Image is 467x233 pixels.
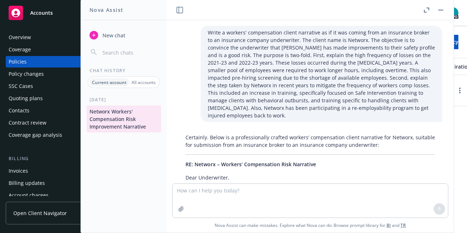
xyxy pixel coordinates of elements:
div: SSC Cases [9,80,33,92]
div: Policy changes [9,68,44,80]
a: Account charges [6,190,95,201]
h1: Nova Assist [90,6,123,14]
span: New chat [101,32,125,39]
a: Invoices [6,165,95,177]
a: more [455,86,464,95]
div: Billing [6,155,95,162]
span: Open Client Navigator [13,209,67,217]
div: Invoices [9,165,28,177]
div: Account charges [9,190,49,201]
span: Accounts [30,10,53,16]
div: Overview [9,32,31,43]
p: Current account [92,79,127,85]
a: Contract review [6,117,95,129]
div: Policies [9,56,27,67]
a: Coverage gap analysis [6,129,95,141]
span: RE: Networx – Workers’ Compensation Risk Narrative [186,161,316,168]
a: Policies [6,56,95,67]
div: Contacts [9,105,29,116]
a: Accounts [6,3,95,23]
a: Billing updates [6,177,95,189]
div: Contract review [9,117,46,129]
button: Networx Workers' Compensation Risk Improvement Narrative [87,106,161,132]
div: Billing updates [9,177,45,189]
div: Quoting plans [9,93,43,104]
div: Coverage [9,44,31,55]
a: TR [400,222,406,228]
p: Write a workers' compensation client narrative as if it was coming from an insurance broker to an... [208,29,435,119]
p: Dear Underwriter, [186,174,435,181]
input: Search chats [101,47,158,57]
a: Overview [6,32,95,43]
a: Policy changes [6,68,95,80]
div: Chat History [81,67,167,74]
p: Certainly. Below is a professionally crafted workers’ compensation client narrative for Networx, ... [186,134,435,149]
button: New chat [87,29,161,42]
a: Coverage [6,44,95,55]
a: SSC Cases [6,80,95,92]
div: [DATE] [81,97,167,103]
a: BI [386,222,391,228]
a: Quoting plans [6,93,95,104]
span: Nova Assist can make mistakes. Explore what Nova can do: Browse prompt library for and [170,218,451,233]
div: Coverage gap analysis [9,129,62,141]
a: Contacts [6,105,95,116]
p: All accounts [132,79,156,85]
